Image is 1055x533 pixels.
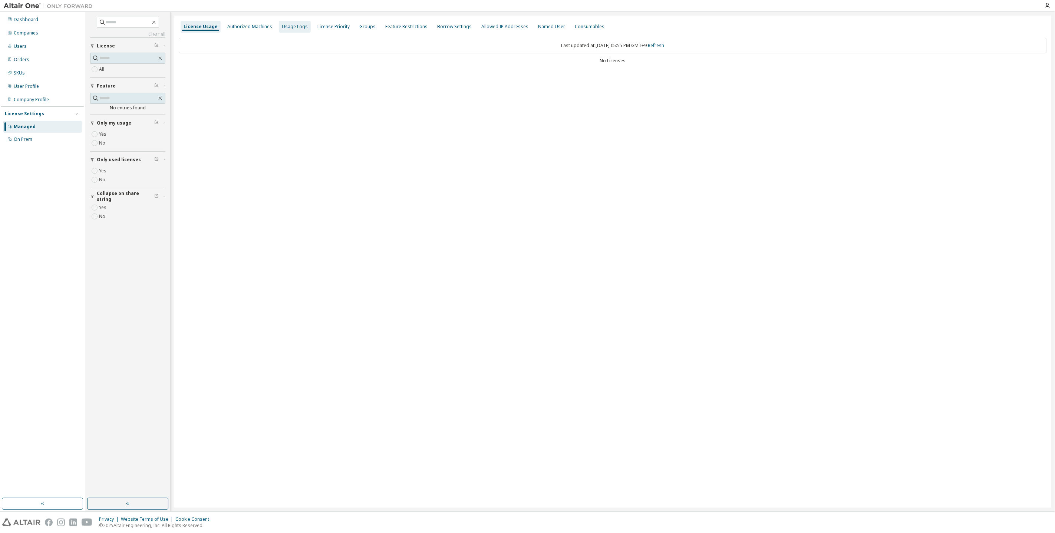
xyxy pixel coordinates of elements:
[99,130,108,139] label: Yes
[14,124,36,130] div: Managed
[14,70,25,76] div: SKUs
[14,57,29,63] div: Orders
[90,152,165,168] button: Only used licenses
[97,157,141,163] span: Only used licenses
[99,166,108,175] label: Yes
[99,65,106,74] label: All
[90,78,165,94] button: Feature
[90,32,165,37] a: Clear all
[90,105,165,111] div: No entries found
[4,2,96,10] img: Altair One
[282,24,308,30] div: Usage Logs
[57,519,65,526] img: instagram.svg
[2,519,40,526] img: altair_logo.svg
[99,212,107,221] label: No
[14,83,39,89] div: User Profile
[179,38,1047,53] div: Last updated at: [DATE] 05:55 PM GMT+9
[97,43,115,49] span: License
[5,111,44,117] div: License Settings
[154,157,159,163] span: Clear filter
[97,120,131,126] span: Only my usage
[575,24,604,30] div: Consumables
[481,24,528,30] div: Allowed IP Addresses
[437,24,472,30] div: Borrow Settings
[121,516,175,522] div: Website Terms of Use
[154,193,159,199] span: Clear filter
[97,191,154,202] span: Collapse on share string
[14,30,38,36] div: Companies
[69,519,77,526] img: linkedin.svg
[14,43,27,49] div: Users
[359,24,376,30] div: Groups
[154,43,159,49] span: Clear filter
[175,516,214,522] div: Cookie Consent
[154,120,159,126] span: Clear filter
[99,203,108,212] label: Yes
[99,139,107,148] label: No
[97,83,116,89] span: Feature
[90,115,165,131] button: Only my usage
[14,136,32,142] div: On Prem
[317,24,350,30] div: License Priority
[227,24,272,30] div: Authorized Machines
[14,17,38,23] div: Dashboard
[99,175,107,184] label: No
[648,42,665,49] a: Refresh
[14,97,49,103] div: Company Profile
[184,24,218,30] div: License Usage
[82,519,92,526] img: youtube.svg
[90,38,165,54] button: License
[179,58,1047,64] div: No Licenses
[538,24,565,30] div: Named User
[90,188,165,205] button: Collapse on share string
[154,83,159,89] span: Clear filter
[385,24,428,30] div: Feature Restrictions
[45,519,53,526] img: facebook.svg
[99,522,214,529] p: © 2025 Altair Engineering, Inc. All Rights Reserved.
[99,516,121,522] div: Privacy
